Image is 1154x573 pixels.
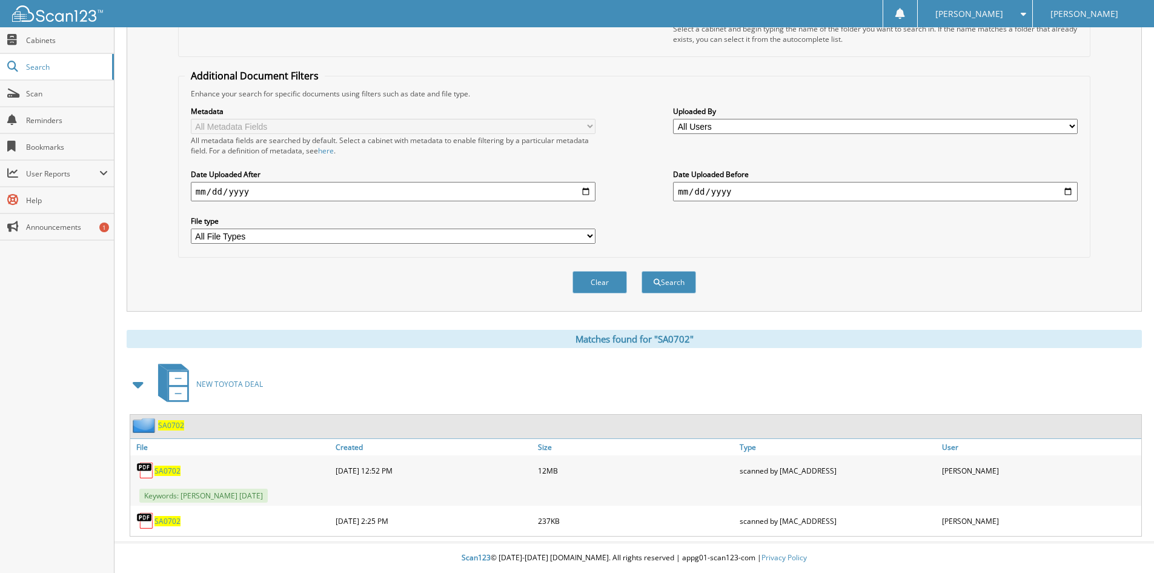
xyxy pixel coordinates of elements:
div: [PERSON_NAME] [939,509,1141,533]
a: Size [535,439,737,455]
div: 12MB [535,458,737,483]
span: Bookmarks [26,142,108,152]
a: SA0702 [154,466,181,476]
input: end [673,182,1078,201]
div: scanned by [MAC_ADDRESS] [737,509,939,533]
img: PDF.png [136,461,154,480]
span: Scan123 [462,552,491,563]
label: Metadata [191,106,595,116]
span: Search [26,62,106,72]
div: [DATE] 12:52 PM [333,458,535,483]
img: folder2.png [133,418,158,433]
button: Search [642,271,696,293]
span: Keywords: [PERSON_NAME] [DATE] [139,489,268,503]
span: [PERSON_NAME] [935,10,1003,18]
label: Uploaded By [673,106,1078,116]
span: NEW TOYOTA DEAL [196,379,263,389]
label: Date Uploaded Before [673,169,1078,179]
label: File type [191,216,595,226]
div: [DATE] 2:25 PM [333,509,535,533]
div: Select a cabinet and begin typing the name of the folder you want to search in. If the name match... [673,24,1078,44]
div: © [DATE]-[DATE] [DOMAIN_NAME]. All rights reserved | appg01-scan123-com | [114,543,1154,573]
div: All metadata fields are searched by default. Select a cabinet with metadata to enable filtering b... [191,135,595,156]
span: Announcements [26,222,108,232]
a: SA0702 [154,516,181,526]
a: SA0702 [158,420,184,431]
span: Help [26,195,108,206]
a: Type [737,439,939,455]
a: User [939,439,1141,455]
span: User Reports [26,169,99,179]
div: 1 [99,223,109,232]
div: 237KB [535,509,737,533]
a: Created [333,439,535,455]
span: Reminders [26,115,108,126]
a: here [318,146,334,156]
img: scan123-logo-white.svg [12,5,103,22]
div: [PERSON_NAME] [939,458,1141,483]
div: scanned by [MAC_ADDRESS] [737,458,939,483]
div: Enhance your search for specific documents using filters such as date and file type. [185,89,1084,99]
legend: Additional Document Filters [185,69,325,82]
div: Matches found for "SA0702" [127,330,1142,348]
a: Privacy Policy [761,552,807,563]
span: Scan [26,89,108,99]
a: NEW TOYOTA DEAL [151,360,263,408]
span: Cabinets [26,35,108,45]
input: start [191,182,595,201]
span: [PERSON_NAME] [1050,10,1118,18]
iframe: Chat Widget [1093,515,1154,573]
a: File [130,439,333,455]
button: Clear [572,271,627,293]
img: PDF.png [136,512,154,530]
label: Date Uploaded After [191,169,595,179]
